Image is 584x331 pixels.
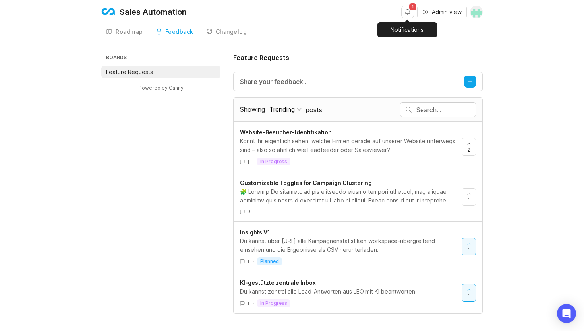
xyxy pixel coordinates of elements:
a: Customizable Toggles for Campaign Clustering🧩 Loremip Do sitametc adipis elitseddo eiusmo tempori... [240,179,462,215]
a: Changelog [201,24,252,40]
a: Roadmap [101,24,148,40]
span: Customizable Toggles for Campaign Clustering [240,179,372,186]
span: KI-gestützte zentrale Inbox [240,279,316,286]
p: planned [260,258,279,265]
a: Website-Besucher-IdentifikationKönnt ihr eigentlich sehen, welche Firmen gerade auf unserer Websi... [240,128,462,165]
div: 🧩 Loremip Do sitametc adipis elitseddo eiusmo tempori utl etdol, mag aliquae adminimv quis nostru... [240,187,455,205]
a: Feedback [151,24,198,40]
a: Insights V1Du kannst über [URL] alle Kampagnenstatistiken workspace-übergreifend einsehen und die... [240,228,462,265]
span: Insights V1 [240,229,270,236]
button: Create post [464,76,476,88]
span: 0 [247,208,250,215]
button: Admin view [417,6,467,18]
span: 1 [468,196,470,203]
button: 2 [462,138,476,156]
h1: Feature Requests [233,53,289,62]
div: · [253,300,254,307]
h3: Boards [104,53,220,64]
div: Feedback [165,29,193,35]
span: Showing [240,105,265,113]
span: Admin view [432,8,462,16]
div: · [253,258,254,265]
input: Search… [416,105,476,114]
button: 1 [462,238,476,255]
a: KI-gestützte zentrale InboxDu kannst zentral alle Lead-Antworten aus LEO mit KI beantworten.1·in ... [240,278,462,307]
span: 1 [468,246,470,253]
div: Roadmap [116,29,143,35]
span: 1 [468,292,470,299]
img: Otto Lang [470,6,483,18]
p: Share your feedback... [240,77,308,86]
div: Du kannst über [URL] alle Kampagnenstatistiken workspace-übergreifend einsehen und die Ergebnisse... [240,237,455,254]
div: Changelog [216,29,247,35]
a: Feature Requests [101,66,220,78]
div: Open Intercom Messenger [557,304,576,323]
div: Notifications [377,22,437,37]
button: Notifications [401,6,414,18]
div: Könnt ihr eigentlich sehen, welche Firmen gerade auf unserer Website unterwegs sind – also so ähn... [240,137,455,154]
a: Powered by Canny [137,83,185,92]
span: 1 [247,158,249,165]
button: 1 [462,188,476,206]
span: posts [306,105,322,114]
div: Sales Automation [120,8,187,16]
div: Trending [269,105,295,114]
p: in progress [260,300,287,306]
img: Sales Automation logo [101,5,116,19]
div: Du kannst zentral alle Lead-Antworten aus LEO mit KI beantworten. [240,287,455,296]
button: Showing [268,104,303,115]
p: in progress [260,158,287,165]
span: 1 [247,258,249,265]
button: 1 [462,284,476,302]
div: · [253,158,254,165]
span: 2 [468,146,470,153]
span: Website-Besucher-Identifikation [240,129,332,136]
p: Feature Requests [106,68,153,76]
span: 1 [409,3,416,10]
span: 1 [247,300,249,307]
